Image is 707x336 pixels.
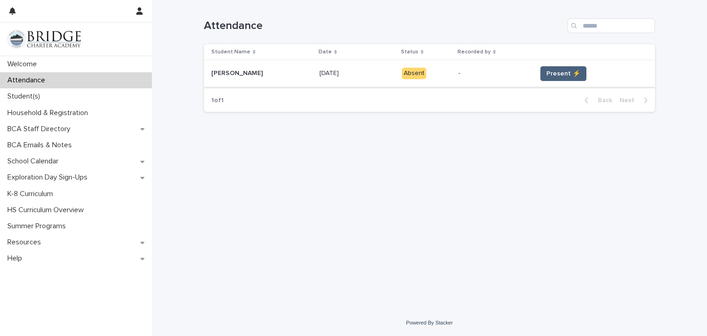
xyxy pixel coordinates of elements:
a: Powered By Stacker [406,320,452,325]
div: Absent [402,68,426,79]
p: Student(s) [4,92,47,101]
p: Attendance [4,76,52,85]
p: School Calendar [4,157,66,166]
img: V1C1m3IdTEidaUdm9Hs0 [7,30,81,48]
p: Household & Registration [4,109,95,117]
p: Welcome [4,60,44,69]
p: Resources [4,238,48,247]
p: Status [401,47,418,57]
button: Present ⚡ [540,66,586,81]
p: K-8 Curriculum [4,190,60,198]
h1: Attendance [204,19,564,33]
p: - [458,70,529,77]
p: HS Curriculum Overview [4,206,91,214]
p: 1 of 1 [204,89,231,112]
p: BCA Staff Directory [4,125,78,133]
p: [PERSON_NAME] [211,68,265,77]
p: Recorded by [458,47,491,57]
p: Exploration Day Sign-Ups [4,173,95,182]
p: Help [4,254,29,263]
button: Next [616,96,655,104]
p: Date [319,47,332,57]
span: Present ⚡ [546,69,580,78]
p: [DATE] [319,68,341,77]
tr: [PERSON_NAME][PERSON_NAME] [DATE][DATE] Absent-Present ⚡ [204,60,655,87]
input: Search [568,18,655,33]
span: Back [592,97,612,104]
p: Student Name [211,47,250,57]
p: Summer Programs [4,222,73,231]
button: Back [577,96,616,104]
p: BCA Emails & Notes [4,141,79,150]
span: Next [620,97,640,104]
